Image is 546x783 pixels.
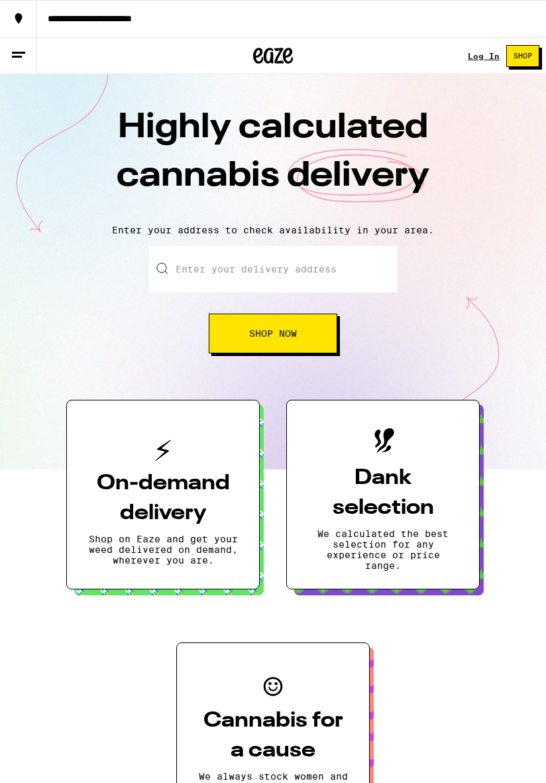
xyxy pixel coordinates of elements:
[41,104,505,214] h1: Highly calculated cannabis delivery
[468,52,500,60] a: Log In
[514,52,532,60] span: Shop
[308,463,458,523] h3: Dank selection
[13,225,533,235] p: Enter your address to check availability in your area.
[66,400,260,589] button: On-demand deliveryShop on Eaze and get your weed delivered on demand, wherever you are.
[500,45,546,67] a: Shop
[198,706,348,766] h3: Cannabis for a cause
[249,329,297,338] span: Shop Now
[286,400,480,589] button: Dank selectionWe calculated the best selection for any experience or price range.
[88,534,238,566] p: Shop on Eaze and get your weed delivered on demand, wherever you are.
[209,314,337,353] button: Shop Now
[308,528,458,571] p: We calculated the best selection for any experience or price range.
[88,469,238,528] h3: On-demand delivery
[506,45,539,67] button: Shop
[149,246,398,292] input: Enter your delivery address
